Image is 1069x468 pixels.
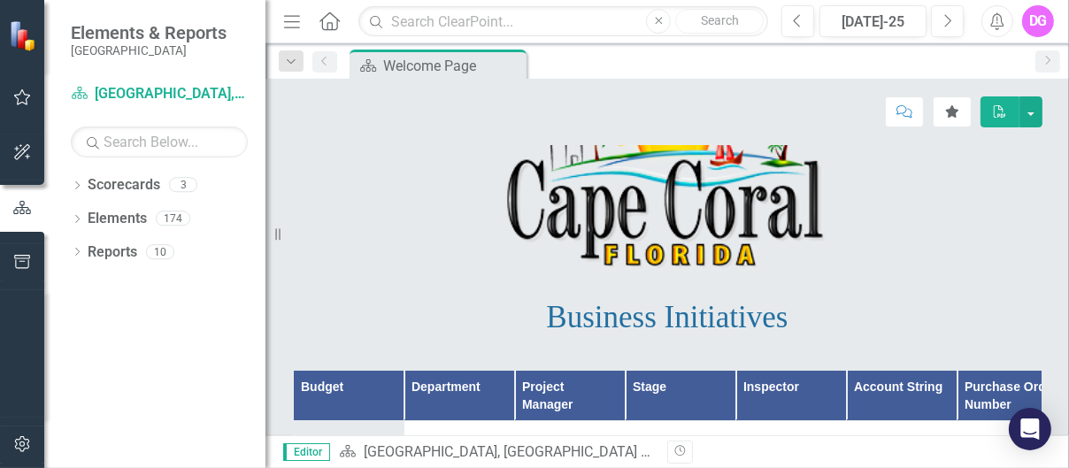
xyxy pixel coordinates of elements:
[169,178,197,193] div: 3
[1009,408,1051,450] div: Open Intercom Messenger
[701,13,739,27] span: Search
[283,443,330,461] span: Editor
[71,43,227,58] small: [GEOGRAPHIC_DATA]
[358,6,768,37] input: Search ClearPoint...
[1022,5,1054,37] button: DG
[506,74,829,272] img: Cape Coral, FL -- Logo
[826,12,920,33] div: [DATE]-25
[71,84,248,104] a: [GEOGRAPHIC_DATA], [GEOGRAPHIC_DATA] Business Initiatives
[88,209,147,229] a: Elements
[88,175,160,196] a: Scorecards
[156,211,190,226] div: 174
[339,442,654,463] div: »
[383,55,522,77] div: Welcome Page
[146,244,174,259] div: 10
[819,5,927,37] button: [DATE]-25
[88,242,137,263] a: Reports
[9,20,40,51] img: ClearPoint Strategy
[675,9,764,34] button: Search
[71,22,227,43] span: Elements & Reports
[546,300,788,334] span: Business Initiatives
[364,443,761,460] a: [GEOGRAPHIC_DATA], [GEOGRAPHIC_DATA] Business Initiatives
[71,127,248,157] input: Search Below...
